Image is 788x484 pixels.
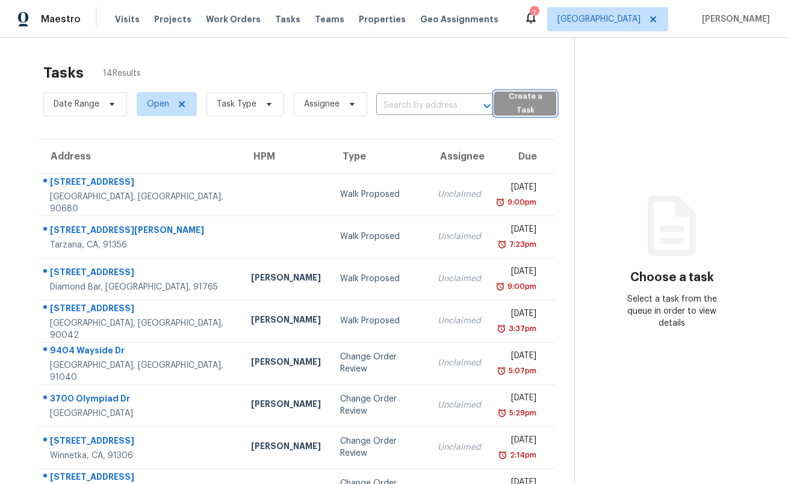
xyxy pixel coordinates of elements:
div: Unclaimed [438,273,481,285]
img: Overdue Alarm Icon [498,449,507,461]
div: [STREET_ADDRESS] [50,302,232,317]
div: Tarzana, CA, 91356 [50,239,232,251]
button: Create a Task [494,92,556,116]
span: Projects [154,13,191,25]
th: Address [39,140,241,173]
div: [DATE] [500,392,537,407]
div: 9404 Wayside Dr [50,344,232,359]
div: Change Order Review [340,435,418,459]
div: 5:07pm [506,365,536,377]
div: Unclaimed [438,315,481,327]
span: Create a Task [500,90,550,117]
div: [GEOGRAPHIC_DATA], [GEOGRAPHIC_DATA], 90042 [50,317,232,341]
div: 3:37pm [506,323,536,335]
div: Unclaimed [438,357,481,369]
div: [STREET_ADDRESS] [50,176,232,191]
span: [PERSON_NAME] [697,13,770,25]
div: Walk Proposed [340,273,418,285]
h2: Tasks [43,67,84,79]
div: [PERSON_NAME] [251,398,321,413]
span: Tasks [275,15,300,23]
div: [DATE] [500,308,537,323]
img: Overdue Alarm Icon [497,323,506,335]
span: Date Range [54,98,99,110]
th: Assignee [428,140,491,173]
span: Open [147,98,169,110]
div: 2:14pm [507,449,536,461]
span: Geo Assignments [420,13,498,25]
div: [PERSON_NAME] [251,440,321,455]
div: [STREET_ADDRESS][PERSON_NAME] [50,224,232,239]
div: Diamond Bar, [GEOGRAPHIC_DATA], 91765 [50,281,232,293]
div: Walk Proposed [340,231,418,243]
span: Task Type [217,98,256,110]
div: Unclaimed [438,441,481,453]
div: 3700 Olympiad Dr [50,392,232,408]
th: Type [330,140,428,173]
span: [GEOGRAPHIC_DATA] [557,13,641,25]
div: [DATE] [500,350,537,365]
span: Work Orders [206,13,261,25]
img: Overdue Alarm Icon [497,238,507,250]
span: 14 Results [103,67,141,79]
div: [PERSON_NAME] [251,356,321,371]
div: [STREET_ADDRESS] [50,266,232,281]
th: HPM [241,140,330,173]
input: Search by address [376,96,461,115]
div: 7:23pm [507,238,536,250]
div: [GEOGRAPHIC_DATA], [GEOGRAPHIC_DATA], 90680 [50,191,232,215]
div: Change Order Review [340,351,418,375]
div: 5:29pm [507,407,536,419]
div: Walk Proposed [340,315,418,327]
div: 9:00pm [505,281,536,293]
span: Properties [359,13,406,25]
div: 7 [530,7,538,19]
span: Maestro [41,13,81,25]
span: Teams [315,13,344,25]
h3: Choose a task [630,271,714,284]
img: Overdue Alarm Icon [495,196,505,208]
div: 9:00pm [505,196,536,208]
div: [STREET_ADDRESS] [50,435,232,450]
div: Change Order Review [340,393,418,417]
div: [DATE] [500,181,537,196]
div: Unclaimed [438,399,481,411]
img: Overdue Alarm Icon [497,365,506,377]
div: Unclaimed [438,231,481,243]
div: [DATE] [500,265,537,281]
div: Select a task from the queue in order to view details [624,293,721,329]
div: Walk Proposed [340,188,418,200]
span: Visits [115,13,140,25]
span: Assignee [304,98,340,110]
img: Overdue Alarm Icon [497,407,507,419]
img: Overdue Alarm Icon [495,281,505,293]
div: [DATE] [500,223,537,238]
div: [GEOGRAPHIC_DATA] [50,408,232,420]
div: Winnetka, CA, 91306 [50,450,232,462]
div: [DATE] [500,434,537,449]
div: [PERSON_NAME] [251,314,321,329]
div: Unclaimed [438,188,481,200]
div: [PERSON_NAME] [251,271,321,287]
div: [GEOGRAPHIC_DATA], [GEOGRAPHIC_DATA], 91040 [50,359,232,383]
th: Due [491,140,556,173]
button: Open [479,98,495,114]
